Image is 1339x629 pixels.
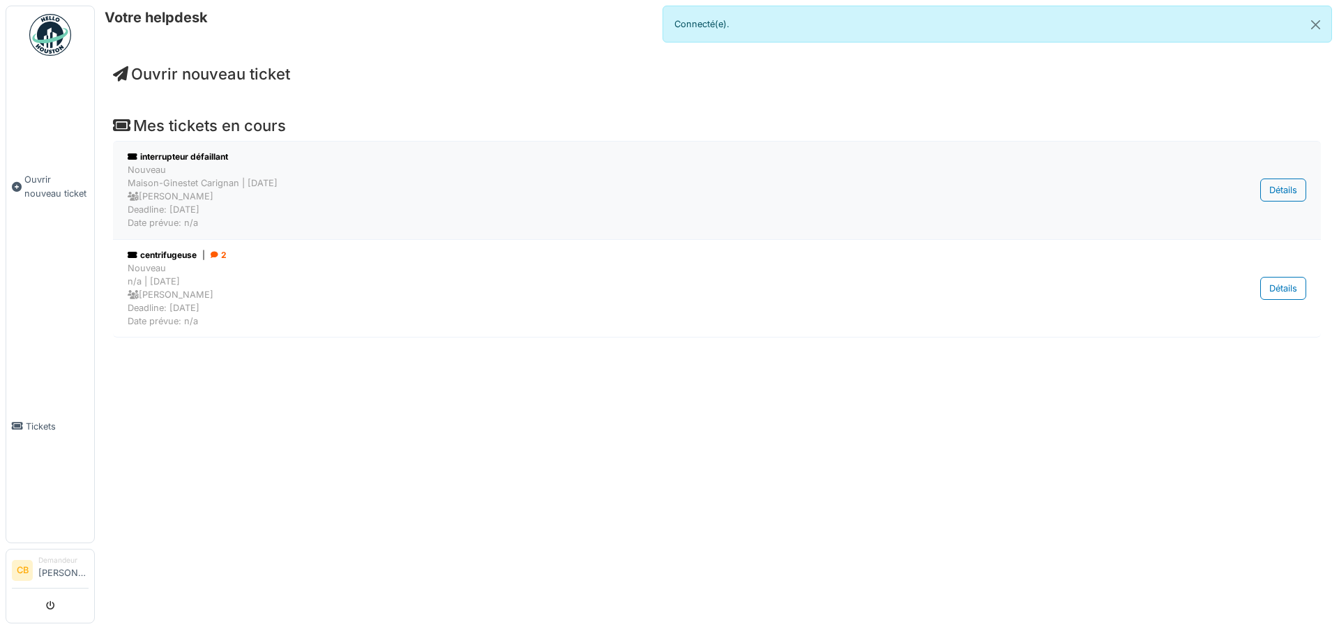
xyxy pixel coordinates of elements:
img: Badge_color-CXgf-gQk.svg [29,14,71,56]
div: Détails [1260,179,1306,202]
div: Détails [1260,277,1306,300]
a: Ouvrir nouveau ticket [6,63,94,310]
li: [PERSON_NAME] [38,555,89,585]
div: Connecté(e). [663,6,1332,43]
div: centrifugeuse [128,249,1135,262]
div: Demandeur [38,555,89,566]
div: interrupteur défaillant [128,151,1135,163]
h6: Votre helpdesk [105,9,208,26]
a: centrifugeuse| 2 Nouveaun/a | [DATE] [PERSON_NAME]Deadline: [DATE]Date prévue: n/a Détails [124,245,1310,332]
div: Nouveau n/a | [DATE] [PERSON_NAME] Deadline: [DATE] Date prévue: n/a [128,262,1135,328]
span: Tickets [26,420,89,433]
div: Nouveau Maison-Ginestet Carignan | [DATE] [PERSON_NAME] Deadline: [DATE] Date prévue: n/a [128,163,1135,230]
span: | [202,249,205,262]
span: Ouvrir nouveau ticket [24,173,89,199]
a: Tickets [6,310,94,543]
a: CB Demandeur[PERSON_NAME] [12,555,89,589]
h4: Mes tickets en cours [113,116,1321,135]
button: Close [1300,6,1331,43]
a: interrupteur défaillant NouveauMaison-Ginestet Carignan | [DATE] [PERSON_NAME]Deadline: [DATE]Dat... [124,147,1310,234]
div: 2 [211,249,227,262]
a: Ouvrir nouveau ticket [113,65,290,83]
li: CB [12,560,33,581]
